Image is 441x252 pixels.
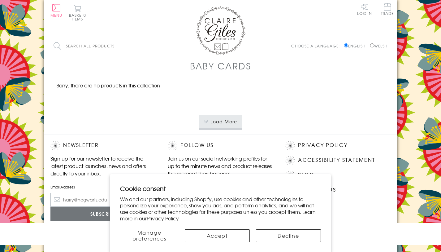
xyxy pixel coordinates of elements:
label: English [344,43,369,49]
h2: Newsletter [50,141,156,150]
a: Privacy Policy [147,214,179,222]
input: Welsh [370,43,374,47]
a: Log In [357,3,372,15]
a: Accessibility Statement [298,156,375,164]
h1: Baby Cards [190,60,251,72]
span: 0 items [72,12,86,22]
h2: Follow Us [168,141,273,150]
button: Decline [256,229,321,242]
p: Sign up for our newsletter to receive the latest product launches, news and offers directly to yo... [50,155,156,177]
button: Manage preferences [120,229,178,242]
p: Choose a language: [291,43,343,49]
input: Subscribe [50,207,156,221]
a: Privacy Policy [298,141,347,149]
input: harry@hogwarts.edu [50,193,156,207]
span: Menu [50,12,63,18]
span: Trade [381,3,394,15]
span: Manage preferences [132,229,166,242]
p: We and our partners, including Shopify, use cookies and other technologies to personalize your ex... [120,196,321,222]
button: Basket0 items [69,5,86,21]
p: Sorry, there are no products in this collection [50,82,166,89]
input: Search all products [50,39,159,53]
label: Email Address [50,184,156,190]
button: Accept [185,229,250,242]
button: Menu [50,4,63,17]
button: Load More [199,115,242,128]
img: Claire Giles Greetings Cards [196,6,245,55]
label: Welsh [370,43,388,49]
a: Trade [381,3,394,16]
h2: Cookie consent [120,184,321,193]
a: Blog [298,171,314,179]
input: English [344,43,348,47]
input: Search [153,39,159,53]
p: Join us on our social networking profiles for up to the minute news and product releases the mome... [168,155,273,177]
